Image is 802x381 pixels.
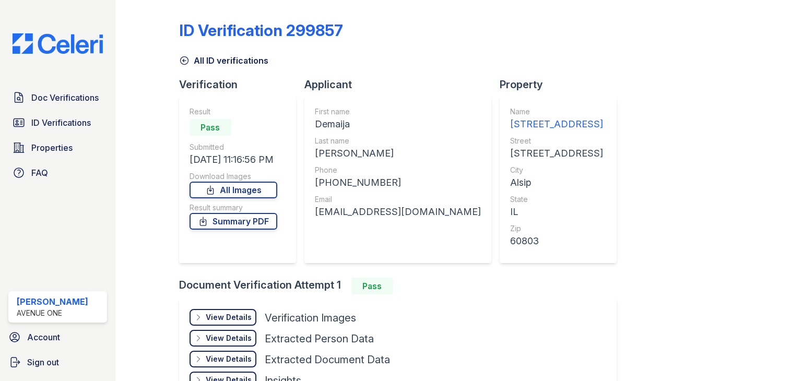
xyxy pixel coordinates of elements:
[510,205,603,219] div: IL
[315,146,481,161] div: [PERSON_NAME]
[510,175,603,190] div: Alsip
[4,352,111,373] a: Sign out
[190,203,277,213] div: Result summary
[190,213,277,230] a: Summary PDF
[315,136,481,146] div: Last name
[27,331,60,343] span: Account
[500,77,625,92] div: Property
[31,91,99,104] span: Doc Verifications
[510,136,603,146] div: Street
[190,142,277,152] div: Submitted
[510,234,603,248] div: 60803
[265,331,374,346] div: Extracted Person Data
[206,354,252,364] div: View Details
[510,117,603,132] div: [STREET_ADDRESS]
[351,278,393,294] div: Pass
[265,352,390,367] div: Extracted Document Data
[315,106,481,117] div: First name
[179,54,268,67] a: All ID verifications
[31,116,91,129] span: ID Verifications
[8,162,107,183] a: FAQ
[31,166,48,179] span: FAQ
[190,171,277,182] div: Download Images
[179,21,343,40] div: ID Verification 299857
[510,106,603,132] a: Name [STREET_ADDRESS]
[190,119,231,136] div: Pass
[315,194,481,205] div: Email
[31,141,73,154] span: Properties
[27,356,59,368] span: Sign out
[190,152,277,167] div: [DATE] 11:16:56 PM
[190,106,277,117] div: Result
[304,77,500,92] div: Applicant
[17,308,88,318] div: Avenue One
[8,112,107,133] a: ID Verifications
[510,165,603,175] div: City
[179,278,625,294] div: Document Verification Attempt 1
[8,87,107,108] a: Doc Verifications
[315,205,481,219] div: [EMAIL_ADDRESS][DOMAIN_NAME]
[510,223,603,234] div: Zip
[510,146,603,161] div: [STREET_ADDRESS]
[315,117,481,132] div: Demaija
[315,175,481,190] div: [PHONE_NUMBER]
[265,311,356,325] div: Verification Images
[510,106,603,117] div: Name
[510,194,603,205] div: State
[179,77,304,92] div: Verification
[190,182,277,198] a: All Images
[206,312,252,323] div: View Details
[206,333,252,343] div: View Details
[4,327,111,348] a: Account
[8,137,107,158] a: Properties
[4,33,111,54] img: CE_Logo_Blue-a8612792a0a2168367f1c8372b55b34899dd931a85d93a1a3d3e32e68fde9ad4.png
[17,295,88,308] div: [PERSON_NAME]
[315,165,481,175] div: Phone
